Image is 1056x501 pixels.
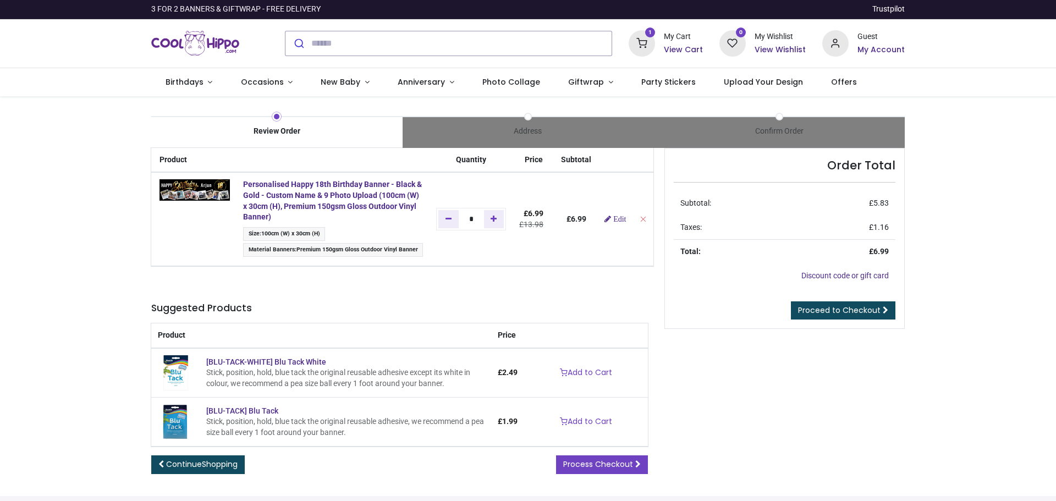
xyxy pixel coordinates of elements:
span: 13.98 [524,220,543,229]
th: Price [513,148,554,173]
a: Logo of Cool Hippo [151,28,239,59]
div: My Cart [664,31,703,42]
img: [BLU-TACK] Blu Tack [158,404,193,439]
span: Party Stickers [641,76,696,87]
a: Trustpilot [872,4,905,15]
button: Submit [285,31,311,56]
span: 6.99 [571,214,586,223]
a: Proceed to Checkout [791,301,895,320]
th: Product [151,323,491,348]
span: Process Checkout [563,459,633,470]
span: 2.49 [502,368,518,377]
a: Occasions [227,68,307,97]
a: Edit [604,215,626,223]
span: : [243,227,325,241]
span: Edit [613,215,626,223]
span: £ [869,223,889,232]
a: View Cart [664,45,703,56]
span: Offers [831,76,857,87]
td: Subtotal: [674,191,800,216]
span: Size [249,230,260,237]
a: Process Checkout [556,455,648,474]
a: Add to Cart [553,412,619,431]
a: Add to Cart [553,364,619,382]
div: Guest [857,31,905,42]
h4: Order Total [674,157,895,173]
span: Material Banners [249,246,295,253]
a: Remove from cart [639,214,647,223]
a: My Account [857,45,905,56]
span: £ [498,368,518,377]
sup: 0 [736,27,746,38]
th: Product [151,148,237,173]
span: Continue [166,459,238,470]
a: [BLU-TACK] Blu Tack [158,417,193,426]
a: Discount code or gift card [801,271,889,280]
span: Premium 150gsm Gloss Outdoor Vinyl Banner [296,246,418,253]
span: Proceed to Checkout [798,305,881,316]
a: Anniversary [383,68,468,97]
span: New Baby [321,76,360,87]
span: 100cm (W) x 30cm (H) [261,230,320,237]
span: Giftwrap [568,76,604,87]
a: New Baby [307,68,384,97]
span: 1.16 [873,223,889,232]
span: 5.83 [873,199,889,207]
a: 0 [719,38,746,47]
span: £ [524,209,543,218]
a: Remove one [438,210,459,228]
th: Price [491,323,524,348]
span: Anniversary [398,76,445,87]
span: Shopping [202,459,238,470]
div: My Wishlist [755,31,806,42]
span: 6.99 [873,247,889,256]
th: Subtotal [554,148,598,173]
img: [BLU-TACK-WHITE] Blu Tack White [158,355,193,390]
span: £ [869,199,889,207]
div: Stick, position, hold, blue tack the original reusable adhesive except its white in colour, we re... [206,367,484,389]
a: 1 [629,38,655,47]
a: [BLU-TACK-WHITE] Blu Tack White [158,368,193,377]
a: Giftwrap [554,68,627,97]
a: Personalised Happy 18th Birthday Banner - Black & Gold - Custom Name & 9 Photo Upload (100cm (W) ... [243,180,422,221]
sup: 1 [645,27,656,38]
div: Address [403,126,654,137]
span: Occasions [241,76,284,87]
span: : [243,243,423,257]
a: [BLU-TACK] Blu Tack [206,406,278,415]
div: 3 FOR 2 BANNERS & GIFTWRAP - FREE DELIVERY [151,4,321,15]
h5: Suggested Products [151,301,648,315]
div: Review Order [151,126,403,137]
span: £ [498,417,518,426]
strong: £ [869,247,889,256]
div: Stick, position, hold, blue tack the original reusable adhesive, we recommend a pea size ball eve... [206,416,484,438]
a: [BLU-TACK-WHITE] Blu Tack White [206,357,326,366]
span: Quantity [456,155,486,164]
td: Taxes: [674,216,800,240]
a: ContinueShopping [151,455,245,474]
span: Birthdays [166,76,204,87]
div: Confirm Order [653,126,905,137]
a: Add one [484,210,504,228]
b: £ [566,214,586,223]
a: View Wishlist [755,45,806,56]
img: 9TE23fAAAABklEQVQDAN35KJx8rTOwAAAAAElFTkSuQmCC [159,179,230,201]
span: Photo Collage [482,76,540,87]
del: £ [519,220,543,229]
span: Upload Your Design [724,76,803,87]
img: Cool Hippo [151,28,239,59]
strong: Total: [680,247,701,256]
span: 1.99 [502,417,518,426]
a: Birthdays [151,68,227,97]
span: 6.99 [528,209,543,218]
